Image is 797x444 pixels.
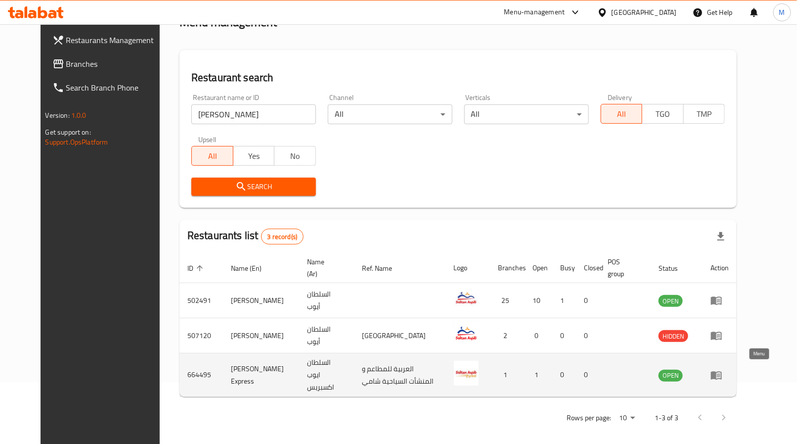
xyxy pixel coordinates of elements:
[605,107,639,121] span: All
[187,262,206,274] span: ID
[504,6,565,18] div: Menu-management
[231,262,274,274] span: Name (En)
[299,353,354,397] td: السلطان ايوب اكسبريس
[490,283,525,318] td: 25
[179,14,277,30] h2: Menu management
[199,181,308,193] span: Search
[642,104,684,124] button: TGO
[608,94,632,101] label: Delivery
[446,253,490,283] th: Logo
[608,256,639,280] span: POS group
[196,149,229,163] span: All
[490,253,525,283] th: Branches
[45,109,70,122] span: Version:
[464,104,589,124] div: All
[659,262,691,274] span: Status
[198,136,217,143] label: Upsell
[66,58,166,70] span: Branches
[274,146,316,166] button: No
[307,256,342,280] span: Name (Ar)
[567,412,611,424] p: Rows per page:
[44,28,174,52] a: Restaurants Management
[655,412,678,424] p: 1-3 of 3
[191,146,233,166] button: All
[179,253,737,397] table: enhanced table
[779,7,785,18] span: M
[179,353,223,397] td: 664495
[576,283,600,318] td: 0
[710,330,729,342] div: Menu
[659,370,683,381] span: OPEN
[709,225,733,248] div: Export file
[44,76,174,99] a: Search Branch Phone
[454,361,479,386] img: Sultan Ayub Express
[191,178,316,196] button: Search
[191,104,316,124] input: Search for restaurant name or ID..
[576,253,600,283] th: Closed
[525,283,553,318] td: 10
[261,229,304,245] div: Total records count
[576,318,600,353] td: 0
[354,318,446,353] td: [GEOGRAPHIC_DATA]
[490,318,525,353] td: 2
[688,107,721,121] span: TMP
[553,318,576,353] td: 0
[454,286,479,311] img: Sultan Ayub
[659,331,688,342] span: HIDDEN
[66,82,166,94] span: Search Branch Phone
[45,126,91,139] span: Get support on:
[179,318,223,353] td: 507120
[612,7,677,18] div: [GEOGRAPHIC_DATA]
[576,353,600,397] td: 0
[299,283,354,318] td: السلطان أيوب
[354,353,446,397] td: العربية للمطاعم و المنشأت السياحية شامي
[659,296,683,307] span: OPEN
[179,283,223,318] td: 502491
[601,104,643,124] button: All
[646,107,680,121] span: TGO
[44,52,174,76] a: Branches
[278,149,312,163] span: No
[454,321,479,346] img: Sultan Ayub
[490,353,525,397] td: 1
[525,318,553,353] td: 0
[710,295,729,306] div: Menu
[223,353,299,397] td: [PERSON_NAME] Express
[299,318,354,353] td: السلطان أيوب
[191,70,725,85] h2: Restaurant search
[223,283,299,318] td: [PERSON_NAME]
[262,232,304,242] span: 3 record(s)
[615,411,639,426] div: Rows per page:
[45,136,108,148] a: Support.OpsPlatform
[328,104,452,124] div: All
[66,34,166,46] span: Restaurants Management
[525,353,553,397] td: 1
[683,104,725,124] button: TMP
[553,253,576,283] th: Busy
[71,109,87,122] span: 1.0.0
[223,318,299,353] td: [PERSON_NAME]
[553,283,576,318] td: 1
[187,228,304,245] h2: Restaurants list
[703,253,737,283] th: Action
[525,253,553,283] th: Open
[237,149,271,163] span: Yes
[233,146,275,166] button: Yes
[553,353,576,397] td: 0
[362,262,405,274] span: Ref. Name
